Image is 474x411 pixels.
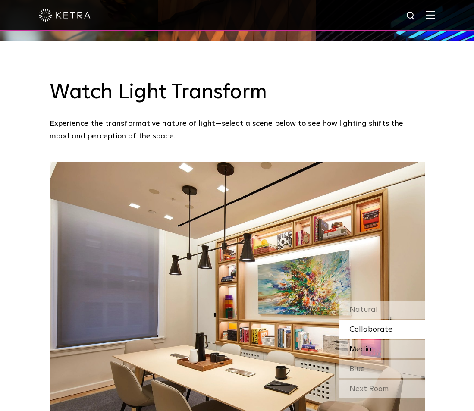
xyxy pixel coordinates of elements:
span: Blue [349,365,365,373]
img: Hamburger%20Nav.svg [426,11,435,19]
img: ketra-logo-2019-white [39,9,91,22]
span: Collaborate [349,326,392,333]
h3: Watch Light Transform [50,80,425,105]
p: Experience the transformative nature of light—select a scene below to see how lighting shifts the... [50,118,425,142]
span: Media [349,345,372,353]
div: Next Room [339,380,425,398]
img: search icon [406,11,417,22]
span: Natural [349,306,378,314]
